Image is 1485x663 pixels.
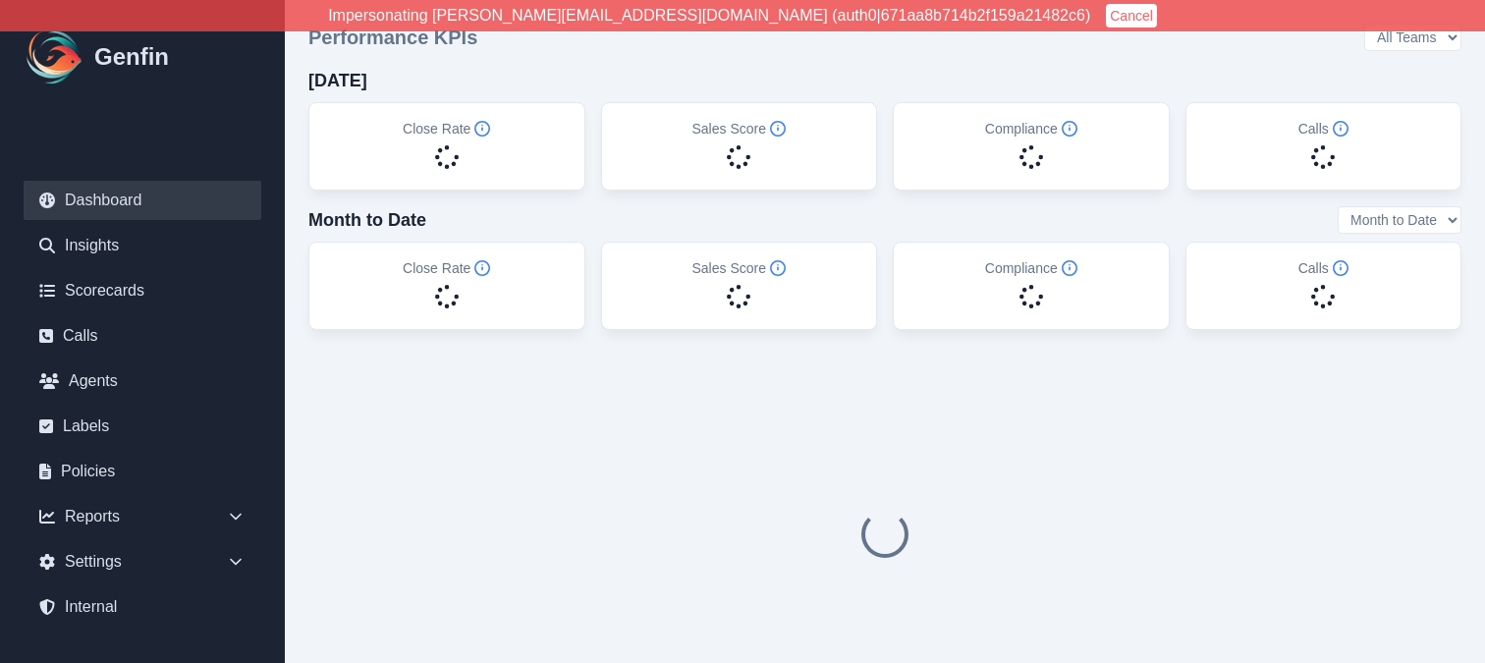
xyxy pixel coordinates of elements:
[24,587,261,627] a: Internal
[770,260,786,276] span: Info
[692,258,786,278] h5: Sales Score
[692,119,786,138] h5: Sales Score
[474,121,490,137] span: Info
[24,361,261,401] a: Agents
[474,260,490,276] span: Info
[770,121,786,137] span: Info
[1062,260,1077,276] span: Info
[1333,121,1348,137] span: Info
[24,181,261,220] a: Dashboard
[985,258,1077,278] h5: Compliance
[24,497,261,536] div: Reports
[985,119,1077,138] h5: Compliance
[403,258,490,278] h5: Close Rate
[1333,260,1348,276] span: Info
[24,26,86,88] img: Logo
[24,226,261,265] a: Insights
[308,206,426,234] h4: Month to Date
[24,452,261,491] a: Policies
[24,316,261,356] a: Calls
[1062,121,1077,137] span: Info
[1298,119,1348,138] h5: Calls
[24,407,261,446] a: Labels
[403,119,490,138] h5: Close Rate
[24,271,261,310] a: Scorecards
[1106,4,1157,28] button: Cancel
[1298,258,1348,278] h5: Calls
[308,67,367,94] h4: [DATE]
[24,542,261,581] div: Settings
[94,41,169,73] h1: Genfin
[308,24,477,51] h3: Performance KPIs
